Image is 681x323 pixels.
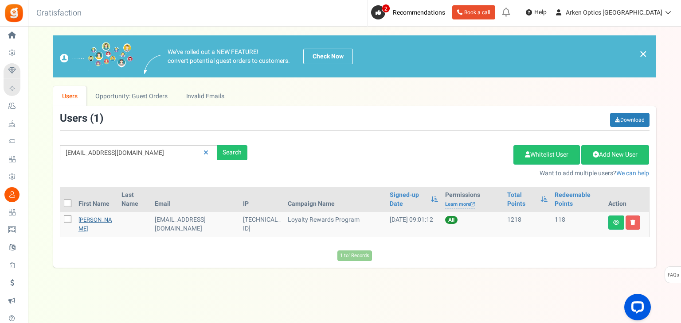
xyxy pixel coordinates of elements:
[507,191,536,208] a: Total Points
[390,191,427,208] a: Signed-up Date
[144,55,161,74] img: images
[199,145,213,161] a: Reset
[445,201,475,208] a: Learn more
[177,86,233,106] a: Invalid Emails
[442,187,504,212] th: Permissions
[639,49,647,59] a: ×
[522,5,550,19] a: Help
[284,212,386,237] td: Loyalty Rewards Program
[393,8,445,17] span: Recommendations
[551,212,604,237] td: 118
[610,113,650,127] a: Download
[94,111,100,126] span: 1
[60,42,133,71] img: images
[667,267,679,284] span: FAQs
[118,187,151,212] th: Last Name
[239,212,284,237] td: [TECHNICAL_ID]
[217,145,247,160] div: Search
[60,113,103,124] h3: Users ( )
[303,49,353,64] a: Check Now
[555,191,601,208] a: Redeemable Points
[630,220,635,225] i: Delete user
[581,145,649,165] a: Add New User
[168,48,290,65] p: We've rolled out a NEW FEATURE! convert potential guest orders to customers.
[53,86,87,106] a: Users
[284,187,386,212] th: Campaign Name
[445,216,458,224] span: All
[371,5,449,19] a: 2 Recommendations
[4,3,24,23] img: Gratisfaction
[386,212,442,237] td: [DATE] 09:01:12
[532,8,547,17] span: Help
[261,169,650,178] p: Want to add multiple users?
[605,187,649,212] th: Action
[86,86,176,106] a: Opportunity: Guest Orders
[151,212,240,237] td: [EMAIL_ADDRESS][DOMAIN_NAME]
[382,4,390,13] span: 2
[78,215,112,233] a: [PERSON_NAME]
[239,187,284,212] th: IP
[60,145,217,160] input: Search by email or name
[513,145,580,165] a: Whitelist User
[613,220,619,225] i: View details
[616,169,649,178] a: We can help
[75,187,118,212] th: First Name
[151,187,240,212] th: Email
[27,4,91,22] h3: Gratisfaction
[504,212,551,237] td: 1218
[566,8,662,17] span: Arken Optics [GEOGRAPHIC_DATA]
[452,5,495,19] a: Book a call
